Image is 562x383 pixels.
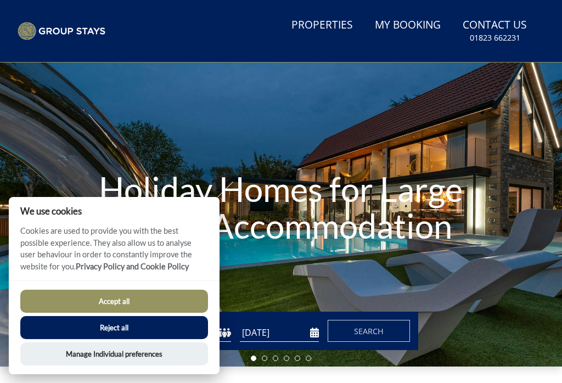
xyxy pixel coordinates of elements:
small: 01823 662231 [470,32,520,43]
p: Cookies are used to provide you with the best possible experience. They also allow us to analyse ... [9,225,220,280]
h1: Holiday Homes for Large Group Accommodation [85,149,478,267]
button: Reject all [20,316,208,339]
button: Manage Individual preferences [20,342,208,365]
span: Search [354,326,384,336]
a: Privacy Policy and Cookie Policy [76,262,189,271]
h2: We use cookies [9,206,220,216]
a: Properties [287,13,357,38]
input: Arrival Date [240,324,319,342]
button: Search [328,320,410,342]
a: Contact Us01823 662231 [458,13,531,49]
a: My Booking [370,13,445,38]
button: Accept all [20,290,208,313]
img: Group Stays [18,22,105,41]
